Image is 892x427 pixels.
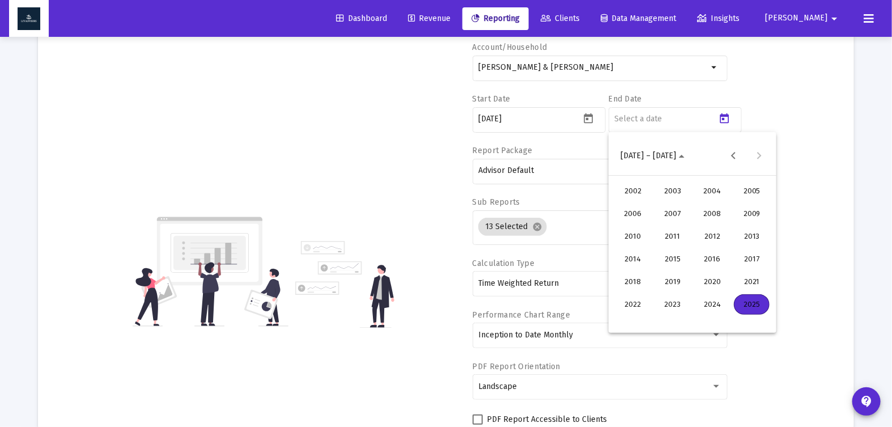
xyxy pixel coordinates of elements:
[693,270,732,293] button: 2020
[653,293,693,316] button: 2023
[615,226,651,247] div: 2010
[613,180,653,202] button: 2002
[694,181,730,201] div: 2004
[613,202,653,225] button: 2006
[748,145,771,167] button: Next 24 years
[621,151,676,160] span: [DATE] – [DATE]
[734,181,770,201] div: 2005
[655,226,690,247] div: 2011
[732,270,772,293] button: 2021
[615,181,651,201] div: 2002
[723,145,745,167] button: Previous 24 years
[694,272,730,292] div: 2020
[613,248,653,270] button: 2014
[693,225,732,248] button: 2012
[655,204,690,224] div: 2007
[694,249,730,269] div: 2016
[611,145,694,167] button: Choose date
[732,180,772,202] button: 2005
[613,270,653,293] button: 2018
[734,249,770,269] div: 2017
[655,272,690,292] div: 2019
[732,248,772,270] button: 2017
[655,249,690,269] div: 2015
[613,293,653,316] button: 2022
[653,225,693,248] button: 2011
[653,180,693,202] button: 2003
[693,293,732,316] button: 2024
[653,270,693,293] button: 2019
[734,226,770,247] div: 2013
[694,294,730,315] div: 2024
[615,204,651,224] div: 2006
[693,202,732,225] button: 2008
[734,272,770,292] div: 2021
[694,226,730,247] div: 2012
[615,294,651,315] div: 2022
[653,202,693,225] button: 2007
[732,225,772,248] button: 2013
[693,180,732,202] button: 2004
[734,294,770,315] div: 2025
[732,202,772,225] button: 2009
[734,204,770,224] div: 2009
[615,249,651,269] div: 2014
[655,294,690,315] div: 2023
[653,248,693,270] button: 2015
[615,272,651,292] div: 2018
[655,181,690,201] div: 2003
[613,225,653,248] button: 2010
[732,293,772,316] button: 2025
[694,204,730,224] div: 2008
[693,248,732,270] button: 2016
